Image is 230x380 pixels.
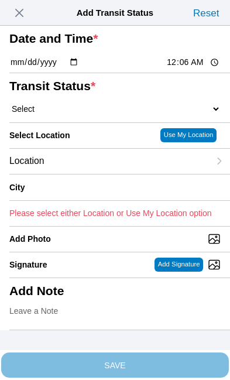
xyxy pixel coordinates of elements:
[9,183,114,192] ion-label: City
[9,156,44,166] span: Location
[160,128,217,142] ion-button: Use My Location
[155,258,203,272] ion-button: Add Signature
[9,208,212,218] ion-text: Please select either Location or Use My Location option
[9,284,216,298] ion-label: Add Note
[190,4,222,22] ion-button: Reset
[9,260,47,269] label: Signature
[9,32,216,46] ion-label: Date and Time
[9,131,70,140] label: Select Location
[9,79,216,93] ion-label: Transit Status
